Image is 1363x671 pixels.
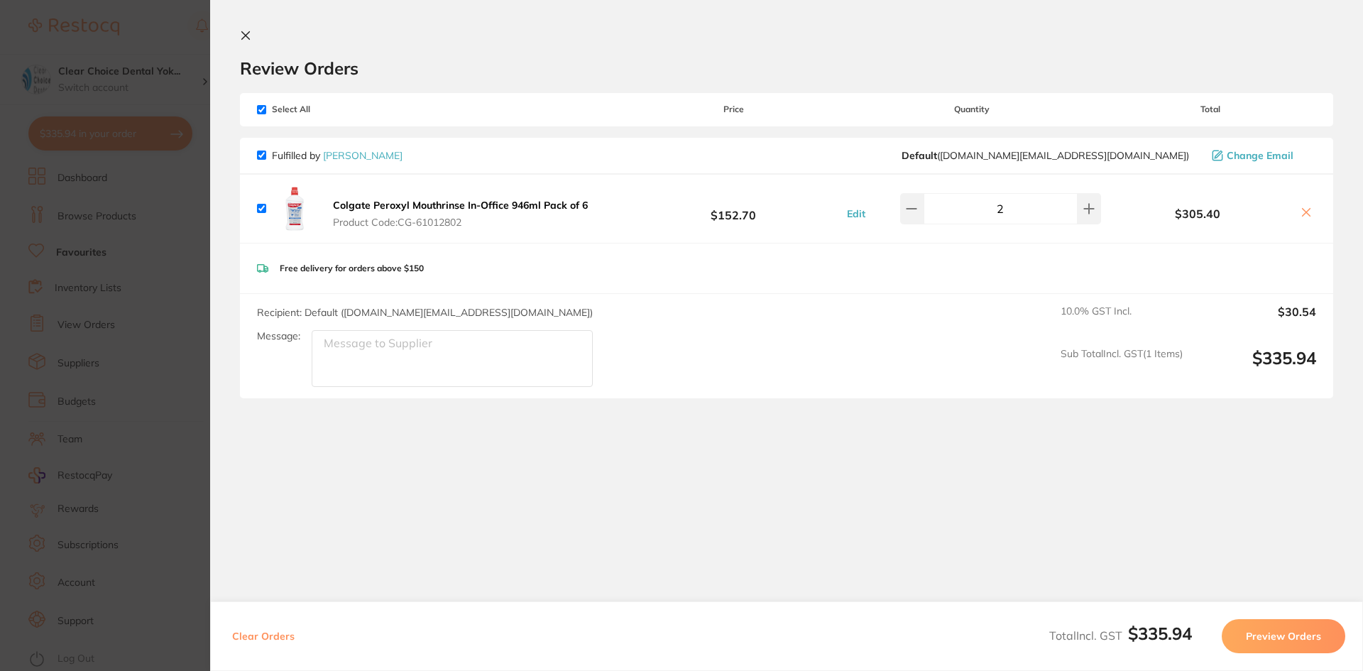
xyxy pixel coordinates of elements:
b: $305.40 [1105,207,1291,220]
span: Price [628,104,839,114]
p: Fulfilled by [272,150,403,161]
output: $335.94 [1194,348,1316,387]
b: Default [902,149,937,162]
h2: Review Orders [240,58,1333,79]
span: Total [1105,104,1316,114]
span: Recipient: Default ( [DOMAIN_NAME][EMAIL_ADDRESS][DOMAIN_NAME] ) [257,306,593,319]
span: Total Incl. GST [1049,628,1192,643]
output: $30.54 [1194,305,1316,337]
span: customer.care@henryschein.com.au [902,150,1189,161]
a: [PERSON_NAME] [323,149,403,162]
img: dTcxd2x3cg [272,186,317,231]
b: $152.70 [628,195,839,222]
p: Free delivery for orders above $150 [280,263,424,273]
button: Edit [843,207,870,220]
span: Select All [257,104,399,114]
label: Message: [257,330,300,342]
span: Quantity [840,104,1105,114]
button: Clear Orders [228,619,299,653]
span: Sub Total Incl. GST ( 1 Items) [1061,348,1183,387]
button: Preview Orders [1222,619,1345,653]
span: Change Email [1227,150,1293,161]
b: Colgate Peroxyl Mouthrinse In-Office 946ml Pack of 6 [333,199,588,212]
button: Colgate Peroxyl Mouthrinse In-Office 946ml Pack of 6 Product Code:CG-61012802 [329,199,592,229]
button: Change Email [1208,149,1316,162]
b: $335.94 [1128,623,1192,644]
span: Product Code: CG-61012802 [333,217,588,228]
span: 10.0 % GST Incl. [1061,305,1183,337]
